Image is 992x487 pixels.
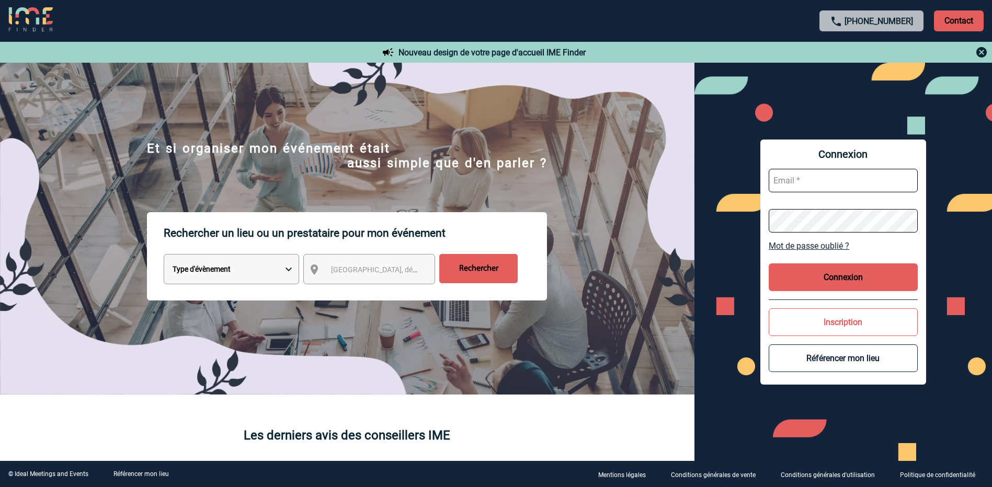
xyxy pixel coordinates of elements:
button: Référencer mon lieu [769,344,918,372]
a: Politique de confidentialité [892,469,992,479]
p: Contact [934,10,984,31]
div: © Ideal Meetings and Events [8,470,88,478]
p: Politique de confidentialité [900,471,975,479]
input: Email * [769,169,918,192]
button: Connexion [769,263,918,291]
img: call-24-px.png [830,15,842,28]
p: Rechercher un lieu ou un prestataire pour mon événement [164,212,547,254]
a: Conditions générales de vente [663,469,772,479]
a: Mentions légales [590,469,663,479]
a: Conditions générales d'utilisation [772,469,892,479]
a: Référencer mon lieu [113,470,169,478]
button: Inscription [769,308,918,336]
p: Conditions générales de vente [671,471,756,479]
a: Mot de passe oublié ? [769,241,918,251]
p: Mentions légales [598,471,646,479]
span: Connexion [769,148,918,160]
p: Conditions générales d'utilisation [781,471,875,479]
span: [GEOGRAPHIC_DATA], département, région... [331,265,476,274]
input: Rechercher [439,254,518,283]
a: [PHONE_NUMBER] [845,16,913,26]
